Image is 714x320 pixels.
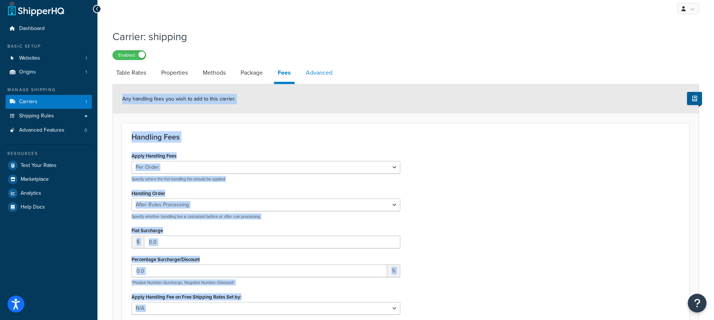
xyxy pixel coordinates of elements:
[21,204,45,210] span: Help Docs
[19,55,40,62] span: Websites
[6,65,92,79] a: Origins1
[6,159,92,172] a: Test Your Rates
[6,200,92,214] a: Help Docs
[122,95,235,103] span: Any handling fees you wish to add to this carrier.
[6,51,92,65] li: Websites
[6,173,92,186] a: Marketplace
[132,176,400,182] p: Specify where the flat handling fee should be applied
[132,280,400,285] p: *Positive Number=Surcharge, Negative Number=Discount*
[21,190,41,197] span: Analytics
[274,64,295,84] a: Fees
[6,22,92,36] a: Dashboard
[6,95,92,109] a: Carriers1
[6,65,92,79] li: Origins
[132,214,400,219] p: Specify whether handling fee is calculated before or after rule processing
[6,150,92,157] div: Resources
[112,29,690,44] h1: Carrier: shipping
[19,69,36,75] span: Origins
[132,133,680,141] h3: Handling Fees
[132,294,241,300] label: Apply Handling Fee on Free Shipping Rates Set by:
[199,64,229,82] a: Methods
[19,99,37,105] span: Carriers
[19,127,64,134] span: Advanced Features
[6,123,92,137] li: Advanced Features
[132,191,165,196] label: Handling Order
[21,176,49,183] span: Marketplace
[6,51,92,65] a: Websites1
[6,43,92,50] div: Basic Setup
[132,228,163,233] label: Flat Surcharge
[85,69,87,75] span: 1
[85,55,87,62] span: 1
[6,123,92,137] a: Advanced Features0
[387,264,400,277] span: %
[6,186,92,200] a: Analytics
[21,162,57,169] span: Test Your Rates
[132,153,177,159] label: Apply Handling Fees
[85,99,87,105] span: 1
[132,257,200,262] label: Percentage Surcharge/Discount
[84,127,87,134] span: 0
[6,109,92,123] a: Shipping Rules
[19,113,54,119] span: Shipping Rules
[6,87,92,93] div: Manage Shipping
[237,64,266,82] a: Package
[687,92,702,105] button: Show Help Docs
[112,64,150,82] a: Table Rates
[132,236,144,248] span: $
[113,51,146,60] label: Enabled
[19,26,45,32] span: Dashboard
[157,64,192,82] a: Properties
[6,95,92,109] li: Carriers
[302,64,336,82] a: Advanced
[688,294,707,312] button: Open Resource Center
